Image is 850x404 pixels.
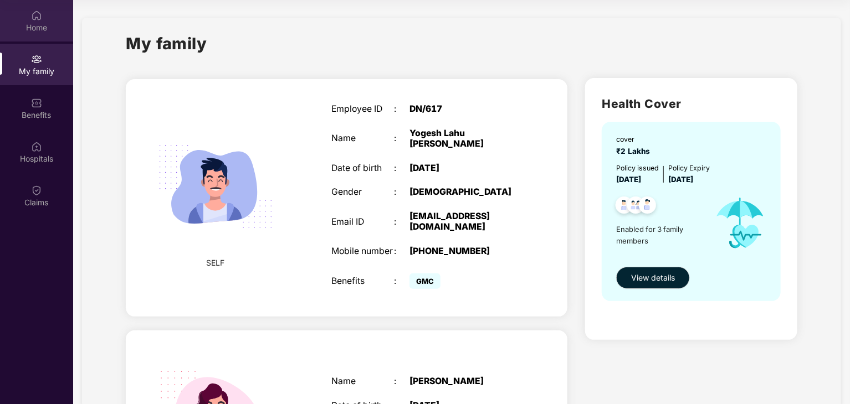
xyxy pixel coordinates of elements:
div: cover [616,134,654,144]
img: svg+xml;base64,PHN2ZyB4bWxucz0iaHR0cDovL3d3dy53My5vcmcvMjAwMC9zdmciIHdpZHRoPSI0OC45NDMiIGhlaWdodD... [634,193,661,220]
div: : [394,276,409,287]
img: icon [705,185,775,261]
div: [EMAIL_ADDRESS][DOMAIN_NAME] [409,211,519,232]
h2: Health Cover [602,95,781,113]
div: Yogesh Lahu [PERSON_NAME] [409,128,519,149]
div: [DEMOGRAPHIC_DATA] [409,187,519,198]
div: Gender [331,187,394,198]
div: [PHONE_NUMBER] [409,246,519,257]
div: Name [331,376,394,387]
span: [DATE] [668,175,693,184]
div: Name [331,133,394,144]
span: SELF [207,257,225,269]
span: [DATE] [616,175,641,184]
span: GMC [409,273,441,289]
div: Email ID [331,217,394,227]
div: Policy issued [616,163,659,173]
img: svg+xml;base64,PHN2ZyB3aWR0aD0iMjAiIGhlaWdodD0iMjAiIHZpZXdCb3g9IjAgMCAyMCAyMCIgZmlsbD0ibm9uZSIgeG... [31,54,42,65]
span: Enabled for 3 family members [616,224,705,246]
div: : [394,187,409,198]
img: svg+xml;base64,PHN2ZyB4bWxucz0iaHR0cDovL3d3dy53My5vcmcvMjAwMC9zdmciIHdpZHRoPSI0OC45NDMiIGhlaWdodD... [611,193,638,220]
img: svg+xml;base64,PHN2ZyBpZD0iQ2xhaW0iIHhtbG5zPSJodHRwOi8vd3d3LnczLm9yZy8yMDAwL3N2ZyIgd2lkdGg9IjIwIi... [31,185,42,196]
div: Mobile number [331,246,394,257]
div: : [394,163,409,174]
div: Employee ID [331,104,394,115]
div: : [394,133,409,144]
img: svg+xml;base64,PHN2ZyBpZD0iQmVuZWZpdHMiIHhtbG5zPSJodHRwOi8vd3d3LnczLm9yZy8yMDAwL3N2ZyIgd2lkdGg9Ij... [31,97,42,108]
div: : [394,246,409,257]
div: Date of birth [331,163,394,174]
img: svg+xml;base64,PHN2ZyB4bWxucz0iaHR0cDovL3d3dy53My5vcmcvMjAwMC9zdmciIHdpZHRoPSI0OC45MTUiIGhlaWdodD... [622,193,649,220]
div: : [394,376,409,387]
div: DN/617 [409,104,519,115]
div: : [394,217,409,227]
span: View details [631,272,675,284]
div: [PERSON_NAME] [409,376,519,387]
img: svg+xml;base64,PHN2ZyBpZD0iSG9zcGl0YWxzIiB4bWxucz0iaHR0cDovL3d3dy53My5vcmcvMjAwMC9zdmciIHdpZHRoPS... [31,141,42,152]
div: [DATE] [409,163,519,174]
img: svg+xml;base64,PHN2ZyB4bWxucz0iaHR0cDovL3d3dy53My5vcmcvMjAwMC9zdmciIHdpZHRoPSIyMjQiIGhlaWdodD0iMT... [145,116,286,257]
button: View details [616,267,690,289]
div: Policy Expiry [668,163,710,173]
span: ₹2 Lakhs [616,147,654,156]
h1: My family [126,31,207,56]
div: Benefits [331,276,394,287]
img: svg+xml;base64,PHN2ZyBpZD0iSG9tZSIgeG1sbnM9Imh0dHA6Ly93d3cudzMub3JnLzIwMDAvc3ZnIiB3aWR0aD0iMjAiIG... [31,10,42,21]
div: : [394,104,409,115]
